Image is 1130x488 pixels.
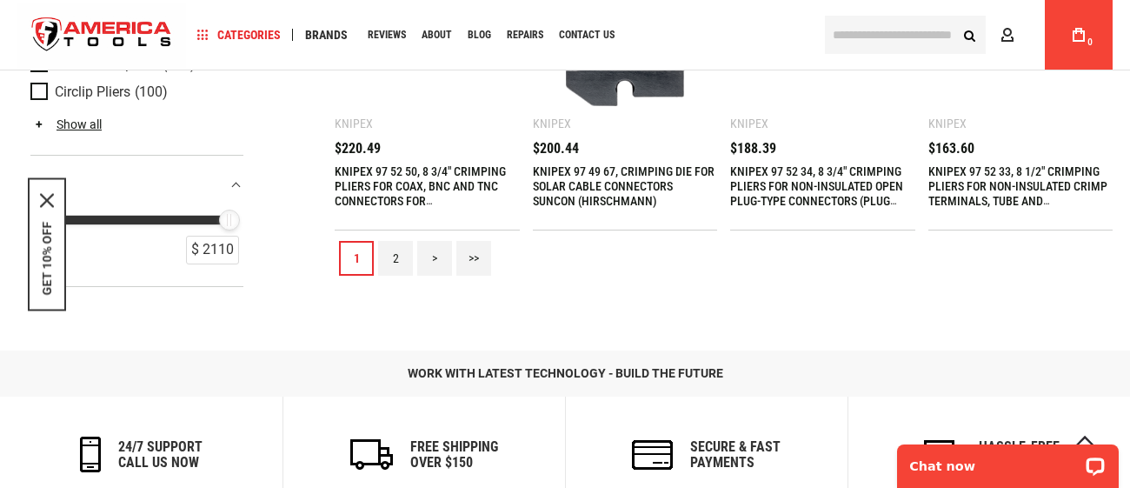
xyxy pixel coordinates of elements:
[378,241,413,276] a: 2
[414,23,460,47] a: About
[928,117,967,130] div: Knipex
[55,84,130,100] span: Circlip Pliers
[533,117,571,130] div: Knipex
[118,439,203,470] h6: 24/7 support call us now
[30,172,243,196] div: price
[368,30,406,40] span: Reviews
[17,3,186,68] a: store logo
[551,23,622,47] a: Contact Us
[305,29,348,41] span: Brands
[928,164,1107,223] a: KNIPEX 97 52 33, 8 1/2" CRIMPING PLIERS FOR NON-INSULATED CRIMP TERMINALS, TUBE AND COMPRESSION C...
[507,30,543,40] span: Repairs
[468,30,491,40] span: Blog
[360,23,414,47] a: Reviews
[135,85,168,100] span: (100)
[297,23,356,47] a: Brands
[335,142,381,156] span: $220.49
[30,83,239,102] a: Circlip Pliers (100)
[559,30,615,40] span: Contact Us
[953,18,986,51] button: Search
[339,241,374,276] a: 1
[335,117,373,130] div: Knipex
[690,439,781,470] h6: secure & fast payments
[456,241,491,276] a: >>
[197,29,281,41] span: Categories
[417,241,452,276] a: >
[730,117,768,130] div: Knipex
[422,30,452,40] span: About
[1087,37,1093,47] span: 0
[186,236,239,264] div: $ 2110
[189,23,289,47] a: Categories
[335,164,506,223] a: KNIPEX 97 52 50, 8 3/4" CRIMPING PLIERS FOR COAX, BNC AND TNC CONNECTORS FOR RG58/174/188/316
[730,142,776,156] span: $188.39
[730,164,903,223] a: KNIPEX 97 52 34, 8 3/4" CRIMPING PLIERS FOR NON-INSULATED OPEN PLUG-TYPE CONNECTORS (PLUG WIDTH 2...
[40,221,54,295] button: GET 10% OFF
[30,117,102,131] a: Show all
[533,142,579,156] span: $200.44
[533,164,715,208] a: KNIPEX 97 49 67, CRIMPING DIE FOR SOLAR CABLE CONNECTORS SUNCON (HIRSCHMANN)
[40,193,54,207] svg: close icon
[499,23,551,47] a: Repairs
[163,57,196,72] span: (102)
[410,439,498,470] h6: Free Shipping Over $150
[928,142,974,156] span: $163.60
[886,433,1130,488] iframe: LiveChat chat widget
[40,193,54,207] button: Close
[460,23,499,47] a: Blog
[17,3,186,68] img: America Tools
